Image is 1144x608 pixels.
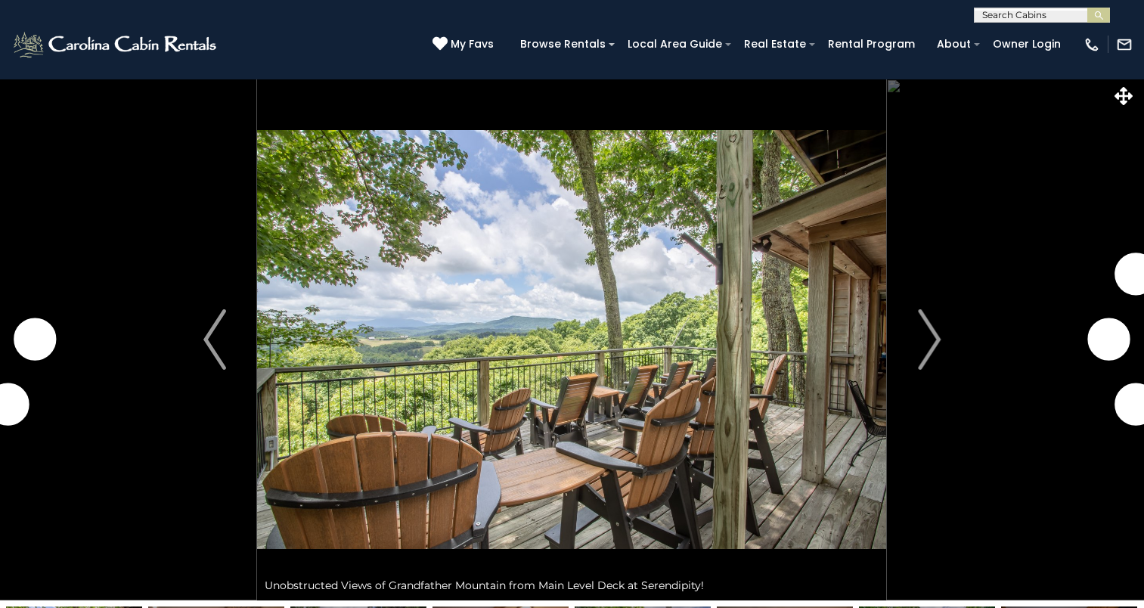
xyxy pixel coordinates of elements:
span: My Favs [451,36,494,52]
a: Browse Rentals [513,33,613,56]
div: Unobstructed Views of Grandfather Mountain from Main Level Deck at Serendipity! [257,570,886,600]
button: Next [887,79,972,600]
img: mail-regular-white.png [1116,36,1133,53]
img: phone-regular-white.png [1084,36,1100,53]
img: arrow [918,309,941,370]
img: arrow [203,309,226,370]
a: Real Estate [736,33,814,56]
img: White-1-2.png [11,29,221,60]
a: My Favs [432,36,498,53]
a: Local Area Guide [620,33,730,56]
a: About [929,33,978,56]
a: Rental Program [820,33,922,56]
button: Previous [172,79,257,600]
a: Owner Login [985,33,1068,56]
